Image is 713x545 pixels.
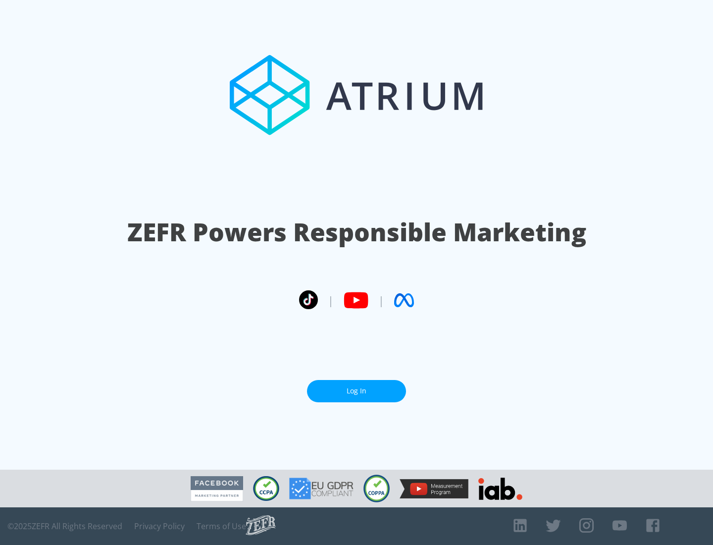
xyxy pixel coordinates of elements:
span: | [378,293,384,308]
a: Terms of Use [197,521,246,531]
span: | [328,293,334,308]
h1: ZEFR Powers Responsible Marketing [127,215,586,249]
img: Facebook Marketing Partner [191,476,243,501]
img: COPPA Compliant [363,475,390,502]
span: © 2025 ZEFR All Rights Reserved [7,521,122,531]
a: Privacy Policy [134,521,185,531]
img: YouTube Measurement Program [400,479,468,498]
img: IAB [478,478,522,500]
a: Log In [307,380,406,402]
img: GDPR Compliant [289,478,354,499]
img: CCPA Compliant [253,476,279,501]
